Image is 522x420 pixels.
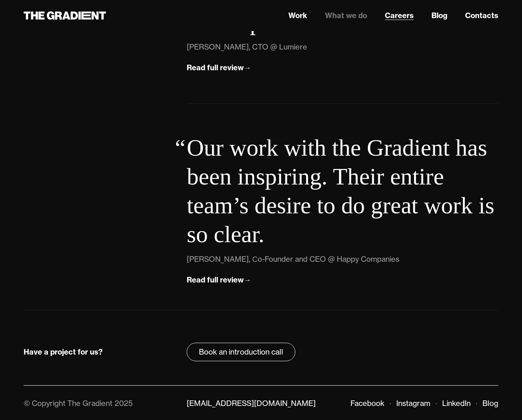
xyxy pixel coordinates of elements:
[187,274,251,286] a: Read full review→
[396,399,430,408] a: Instagram
[288,10,307,21] a: Work
[187,41,307,53] div: [PERSON_NAME], CTO @ Lumiere
[187,133,498,249] blockquote: Our work with the Gradient has been inspiring. Their entire team’s desire to do great work is so ...
[187,63,244,72] div: Read full review
[482,399,498,408] a: Blog
[24,347,103,356] strong: Have a project for us?
[385,10,414,21] a: Careers
[187,343,295,361] a: Book an introduction call
[325,10,367,21] a: What we do
[187,253,399,265] div: [PERSON_NAME], Сo-Founder and CEO @ Happy Companies
[187,62,251,74] a: Read full review→
[350,399,384,408] a: Facebook
[244,63,251,72] div: →
[431,10,447,21] a: Blog
[442,399,471,408] a: LinkedIn
[244,275,251,285] div: →
[115,399,133,408] div: 2025
[24,399,112,408] div: © Copyright The Gradient
[187,399,316,408] a: [EMAIL_ADDRESS][DOMAIN_NAME]
[187,275,244,285] div: Read full review
[465,10,498,21] a: Contacts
